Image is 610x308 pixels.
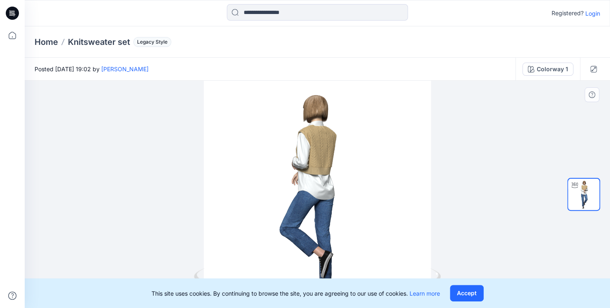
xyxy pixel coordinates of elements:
[522,63,573,76] button: Colorway 1
[151,289,440,298] p: This site uses cookies. By continuing to browse the site, you are agreeing to our use of cookies.
[68,36,130,48] p: Knitsweater set
[585,9,600,18] p: Login
[552,8,584,18] p: Registered?
[35,65,149,73] span: Posted [DATE] 19:02 by
[35,36,58,48] a: Home
[130,36,171,48] button: Legacy Style
[450,285,484,301] button: Accept
[410,290,440,297] a: Learn more
[568,179,599,210] img: New folder
[537,65,568,74] div: Colorway 1
[133,37,171,47] span: Legacy Style
[101,65,149,72] a: [PERSON_NAME]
